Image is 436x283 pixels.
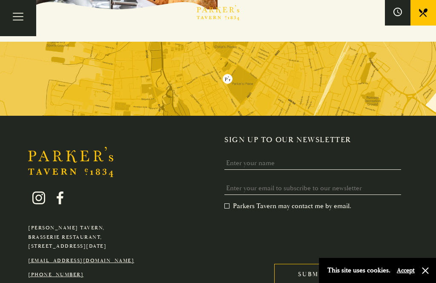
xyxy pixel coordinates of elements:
[421,266,430,275] button: Close and accept
[224,182,401,195] input: Enter your email to subscribe to our newsletter
[327,264,390,277] p: This site uses cookies.
[397,266,415,274] button: Accept
[28,257,134,264] a: [EMAIL_ADDRESS][DOMAIN_NAME]
[28,272,83,278] a: [PHONE_NUMBER]
[224,202,351,210] label: Parkers Tavern may contact me by email.
[224,217,354,250] iframe: reCAPTCHA
[28,223,134,251] p: [PERSON_NAME] Tavern, Brasserie Restaurant, [STREET_ADDRESS][DATE]
[224,135,408,145] h2: Sign up to our newsletter
[224,157,401,170] input: Enter your name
